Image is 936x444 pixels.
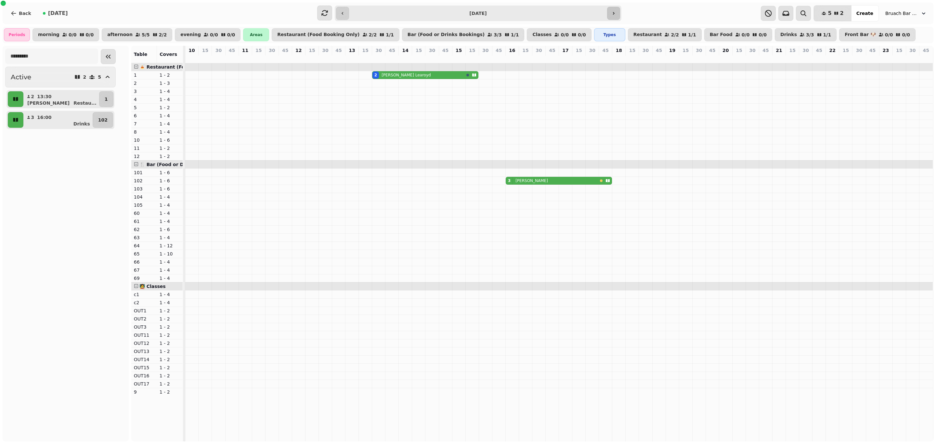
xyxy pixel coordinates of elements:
[31,114,34,121] p: 3
[134,96,154,103] p: 4
[31,93,34,100] p: 2
[134,332,154,338] p: OUT11
[885,10,918,17] span: Bruach Bar & Restaurant
[227,33,235,37] p: 0 / 0
[456,47,462,54] p: 15
[816,55,822,61] p: 0
[98,75,101,79] p: 5
[295,47,302,54] p: 12
[763,55,768,61] p: 0
[282,47,288,54] p: 45
[828,11,831,16] span: 5
[376,55,381,61] p: 2
[160,88,180,95] p: 1 - 4
[386,33,394,37] p: 1 / 1
[102,28,172,41] button: afternoon5/52/2
[643,55,648,61] p: 0
[277,32,359,37] p: Restaurant (Food Booking Only)
[283,55,288,61] p: 0
[323,55,328,61] p: 0
[134,218,154,225] p: 61
[759,33,767,37] p: 0 / 0
[523,55,528,61] p: 0
[335,47,342,54] p: 45
[515,178,548,183] p: [PERSON_NAME]
[802,47,809,54] p: 30
[696,47,702,54] p: 30
[536,47,542,54] p: 30
[134,104,154,111] p: 5
[229,47,235,54] p: 45
[243,28,269,41] div: Areas
[910,55,915,61] p: 0
[269,55,275,61] p: 0
[210,33,218,37] p: 0 / 0
[594,28,625,41] div: Types
[134,267,154,273] p: 67
[25,112,91,128] button: 316:00Drinks
[688,33,696,37] p: 1 / 1
[37,93,52,100] p: 13:30
[101,49,116,64] button: Collapse sidebar
[229,55,235,61] p: 0
[160,153,180,160] p: 1 - 2
[429,47,435,54] p: 30
[762,47,769,54] p: 45
[38,6,73,21] button: [DATE]
[160,356,180,363] p: 1 - 2
[160,234,180,241] p: 1 - 4
[134,291,154,298] p: c1
[562,47,568,54] p: 17
[527,28,591,41] button: Classes0/00/0
[736,55,742,61] p: 0
[73,121,90,127] p: Drinks
[160,96,180,103] p: 1 - 4
[134,299,154,306] p: c2
[175,28,240,41] button: evening0/00/0
[160,307,180,314] p: 1 - 2
[134,381,154,387] p: OUT17
[883,55,889,61] p: 0
[710,32,733,37] p: Bar Food
[389,47,395,54] p: 45
[362,47,368,54] p: 15
[160,218,180,225] p: 1 - 4
[93,112,113,128] button: 102
[188,47,195,54] p: 10
[83,75,86,79] p: 2
[851,6,878,21] button: Create
[578,33,586,37] p: 0 / 0
[134,137,154,143] p: 10
[160,52,177,57] span: Covers
[670,55,675,61] p: 0
[134,52,148,57] span: Table
[215,47,222,54] p: 30
[38,32,59,37] p: morning
[885,33,893,37] p: 0 / 0
[309,55,315,61] p: 0
[839,28,916,41] button: Front Bar 🐶0/00/0
[402,28,525,41] button: Bar (Food or Drinks Bookings)3/31/1
[590,55,595,61] p: 0
[830,55,835,61] p: 0
[909,47,916,54] p: 30
[160,324,180,330] p: 1 - 2
[374,72,377,78] div: 2
[139,64,229,70] span: 🍝 Restaurant (Food Booking Only)
[134,186,154,192] p: 103
[416,47,422,54] p: 15
[603,55,608,61] p: 0
[216,55,221,61] p: 0
[242,47,248,54] p: 11
[856,11,873,16] span: Create
[616,47,622,54] p: 18
[576,47,582,54] p: 15
[160,186,180,192] p: 1 - 6
[750,55,755,61] p: 0
[160,72,180,78] p: 1 - 2
[134,340,154,346] p: OUT12
[134,364,154,371] p: OUT15
[160,267,180,273] p: 1 - 4
[780,32,797,37] p: Drinks
[159,33,167,37] p: 2 / 2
